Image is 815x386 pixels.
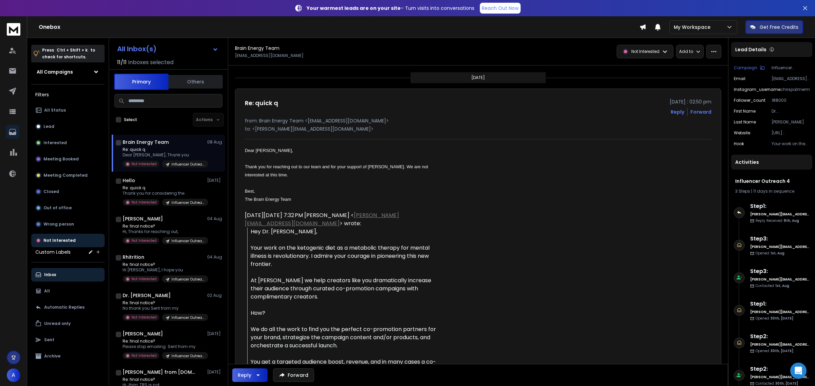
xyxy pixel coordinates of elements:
p: Add to [679,49,693,54]
button: All [31,284,105,298]
div: | [735,189,808,194]
p: 08 Aug [207,139,222,145]
p: No thank you Sent from my [123,306,204,311]
button: Lead [31,120,105,133]
span: 11 days in sequence [753,188,794,194]
button: Others [168,74,223,89]
span: 30th, [DATE] [771,348,793,353]
p: Not Interested [131,238,157,243]
p: Dear [PERSON_NAME], Thank you [123,152,204,158]
button: A [7,368,20,382]
button: Sent [31,333,105,347]
h1: Dr. [PERSON_NAME] [123,292,171,299]
h6: [PERSON_NAME][EMAIL_ADDRESS][DOMAIN_NAME] [750,212,810,217]
span: Ctrl + Shift + k [56,46,89,54]
button: All Campaigns [31,65,105,79]
button: Campaign [734,65,765,71]
button: Out of office [31,201,105,215]
p: Closed [43,189,59,194]
div: Hey Dr. [PERSON_NAME], [251,228,443,236]
p: [DATE] [207,178,222,183]
p: Re: final notice? [123,224,204,229]
button: Archive [31,349,105,363]
p: [DATE] [471,75,485,80]
h1: All Campaigns [37,69,73,75]
h1: Onebox [39,23,639,31]
p: Hi [PERSON_NAME], I hope you [123,267,204,273]
p: chrispalmermd [780,87,810,92]
p: Re: final notice? [123,300,204,306]
button: Closed [31,185,105,198]
h1: Rhitrition [123,254,144,260]
strong: Your warmest leads are on your site [307,5,401,12]
p: Re: quick q [123,185,204,191]
p: Influencer Outreach 4 [171,162,204,167]
h6: Step 2 : [750,332,810,341]
h6: [PERSON_NAME][EMAIL_ADDRESS][DOMAIN_NAME] [750,309,810,314]
p: [PERSON_NAME] [772,119,810,125]
p: Inbox [44,272,56,277]
h1: Brain Energy Team [235,45,279,52]
p: Meeting Booked [43,156,79,162]
p: Re: final notice? [123,262,204,267]
p: – Turn visits into conversations [307,5,474,12]
h6: Step 2 : [750,365,810,373]
p: 04 Aug [207,216,222,221]
span: 30th, [DATE] [771,316,793,321]
font: The Brain Energy Team [245,197,291,202]
h1: [PERSON_NAME] from [DOMAIN_NAME] [123,369,197,375]
h3: Filters [31,90,105,99]
span: 30th, [DATE] [775,381,798,386]
p: Archive [44,353,60,359]
button: Not Interested [31,234,105,247]
button: Get Free Credits [745,20,803,34]
span: 8th, Aug [784,218,799,223]
button: Automatic Replies [31,301,105,314]
p: follower_count [734,98,765,103]
button: Meeting Booked [31,152,105,166]
h6: [PERSON_NAME][EMAIL_ADDRESS][DOMAIN_NAME] [750,342,810,347]
p: All [44,288,50,294]
p: Not Interested [131,353,157,358]
p: Hi, Thanks for reaching out, [123,229,204,234]
p: Not Interested [131,200,157,205]
p: Opened [756,316,793,321]
button: Reply [671,109,684,115]
label: Select [124,117,137,122]
p: All Status [44,108,66,113]
button: Reply [232,368,268,382]
div: We do all the work to find you the perfect co-promotion partners for your brand, strategize the c... [251,325,443,350]
p: Not Interested [631,49,659,54]
p: Not Interested [131,315,157,320]
p: Get Free Credits [760,24,798,31]
p: Your work on the ketogenic diet as a metabolic therapy for mental illness is revolutionary. I adm... [772,141,810,147]
span: 11 / 11 [117,58,127,66]
div: You get a targeted audience boost, revenue, and in many cases a co-promotion partner for life. [251,358,443,374]
p: My Workspace [674,24,713,31]
div: Reply [238,372,251,379]
h6: [PERSON_NAME][EMAIL_ADDRESS][DOMAIN_NAME] [750,277,810,282]
p: Email [734,76,745,81]
span: 1st, Aug [775,283,789,288]
p: Thank you for considering the [123,191,204,196]
p: Meeting Completed [43,173,88,178]
p: Last Name [734,119,756,125]
p: Contacted [756,381,798,386]
p: 02 Aug [207,293,222,298]
p: instagram_username [734,87,780,92]
div: Activities [731,155,812,170]
p: Dr. [PERSON_NAME] [772,109,810,114]
p: Not Interested [131,276,157,282]
div: [DATE][DATE] 7:32 PM [PERSON_NAME] < > wrote: [245,211,443,228]
font: Thank you for reaching out to our team and for your support of [PERSON_NAME]. We are not interest... [245,164,429,177]
p: from: Brain Energy Team <[EMAIL_ADDRESS][DOMAIN_NAME]> [245,117,711,124]
h1: Brain Energy Team [123,139,169,146]
p: Website [734,130,750,136]
p: Influencer Outreach 4 [171,277,204,282]
p: Opened [756,348,793,353]
p: Lead [43,124,54,129]
button: Interested [31,136,105,150]
h3: Custom Labels [35,249,71,255]
p: Influencer Outreach 4 [772,65,810,71]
